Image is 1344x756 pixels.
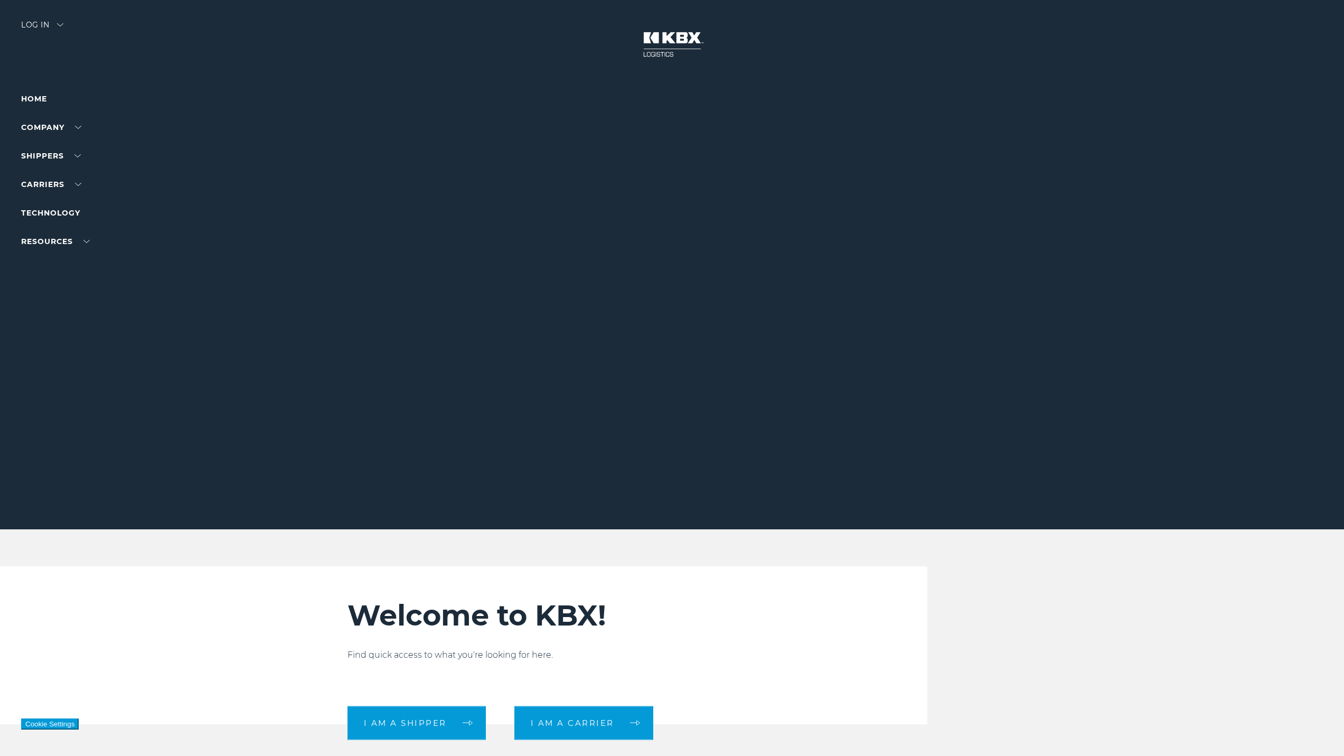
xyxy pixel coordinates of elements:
[347,706,486,740] a: I am a shipper arrow arrow
[21,21,63,36] div: Log in
[21,237,90,246] a: RESOURCES
[21,123,81,132] a: Company
[21,151,81,161] a: SHIPPERS
[347,598,952,633] h2: Welcome to KBX!
[633,21,712,68] img: kbx logo
[57,23,63,26] img: arrow
[347,649,952,661] p: Find quick access to what you're looking for here.
[21,180,81,189] a: Carriers
[21,718,79,730] button: Cookie Settings
[21,94,47,104] a: Home
[514,706,653,740] a: I am a carrier arrow arrow
[364,719,447,727] span: I am a shipper
[531,719,614,727] span: I am a carrier
[21,208,80,218] a: Technology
